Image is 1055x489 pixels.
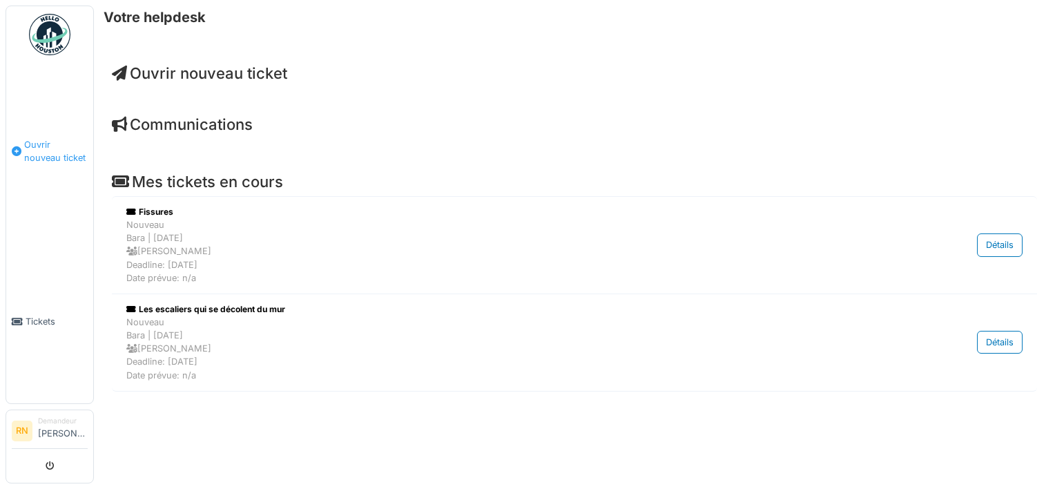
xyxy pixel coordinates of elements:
[112,115,1037,133] h4: Communications
[126,206,880,218] div: Fissures
[126,218,880,285] div: Nouveau Bara | [DATE] [PERSON_NAME] Deadline: [DATE] Date prévue: n/a
[112,173,1037,191] h4: Mes tickets en cours
[38,416,88,445] li: [PERSON_NAME]
[12,421,32,441] li: RN
[26,315,88,328] span: Tickets
[6,240,93,403] a: Tickets
[24,138,88,164] span: Ouvrir nouveau ticket
[104,9,206,26] h6: Votre helpdesk
[123,202,1026,288] a: Fissures NouveauBara | [DATE] [PERSON_NAME]Deadline: [DATE]Date prévue: n/a Détails
[38,416,88,426] div: Demandeur
[977,233,1023,256] div: Détails
[977,331,1023,354] div: Détails
[126,316,880,382] div: Nouveau Bara | [DATE] [PERSON_NAME] Deadline: [DATE] Date prévue: n/a
[126,303,880,316] div: Les escaliers qui se décolent du mur
[29,14,70,55] img: Badge_color-CXgf-gQk.svg
[112,64,287,82] a: Ouvrir nouveau ticket
[123,300,1026,385] a: Les escaliers qui se décolent du mur NouveauBara | [DATE] [PERSON_NAME]Deadline: [DATE]Date prévu...
[6,63,93,240] a: Ouvrir nouveau ticket
[12,416,88,449] a: RN Demandeur[PERSON_NAME]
